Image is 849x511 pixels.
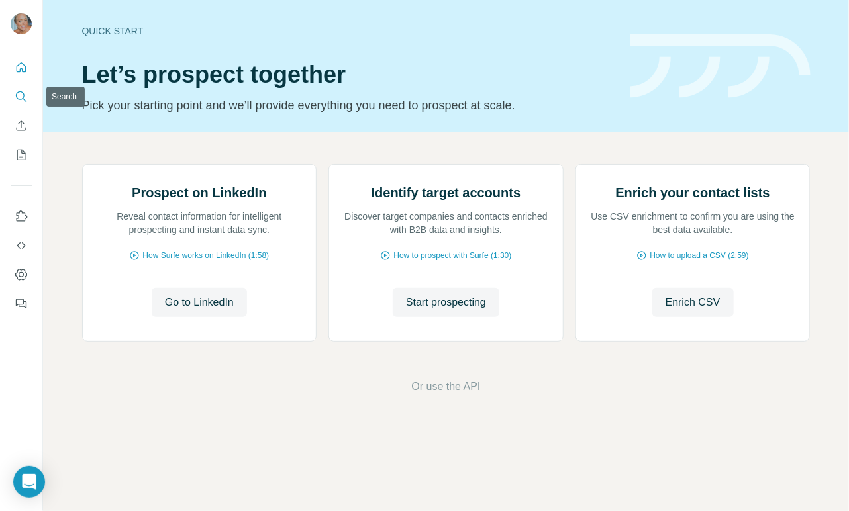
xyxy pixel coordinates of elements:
button: Search [11,85,32,109]
img: banner [630,34,811,99]
span: Start prospecting [406,295,486,310]
div: Quick start [82,24,614,38]
button: Enrich CSV [652,288,734,317]
h1: Let’s prospect together [82,62,614,88]
button: Enrich CSV [11,114,32,138]
button: Use Surfe on LinkedIn [11,205,32,228]
button: Use Surfe API [11,234,32,257]
img: Avatar [11,13,32,34]
p: Use CSV enrichment to confirm you are using the best data available. [589,210,797,236]
h2: Identify target accounts [372,183,521,202]
p: Discover target companies and contacts enriched with B2B data and insights. [342,210,550,236]
button: Feedback [11,292,32,316]
span: Go to LinkedIn [165,295,234,310]
button: Go to LinkedIn [152,288,247,317]
h2: Prospect on LinkedIn [132,183,266,202]
button: Start prospecting [393,288,499,317]
span: How to prospect with Surfe (1:30) [393,250,511,261]
button: Quick start [11,56,32,79]
h2: Enrich your contact lists [615,183,770,202]
button: Dashboard [11,263,32,287]
div: Open Intercom Messenger [13,466,45,498]
button: Or use the API [411,379,480,395]
span: How to upload a CSV (2:59) [650,250,748,261]
span: Enrich CSV [666,295,721,310]
p: Pick your starting point and we’ll provide everything you need to prospect at scale. [82,96,614,115]
button: My lists [11,143,32,167]
p: Reveal contact information for intelligent prospecting and instant data sync. [96,210,303,236]
span: How Surfe works on LinkedIn (1:58) [142,250,269,261]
